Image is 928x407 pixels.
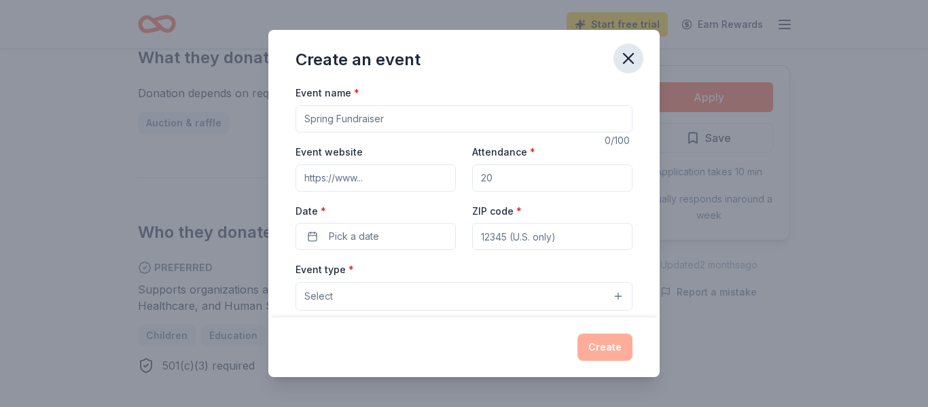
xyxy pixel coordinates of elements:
label: Event type [296,263,354,277]
label: Event name [296,86,359,100]
label: ZIP code [472,205,522,218]
div: Create an event [296,49,421,71]
span: Select [304,288,333,304]
input: Spring Fundraiser [296,105,632,132]
input: 12345 (U.S. only) [472,223,632,250]
span: Pick a date [329,228,379,245]
div: 0 /100 [605,132,632,149]
button: Select [296,282,632,311]
input: https://www... [296,164,456,192]
label: Date [296,205,456,218]
label: Attendance [472,145,535,159]
input: 20 [472,164,632,192]
label: Event website [296,145,363,159]
button: Pick a date [296,223,456,250]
